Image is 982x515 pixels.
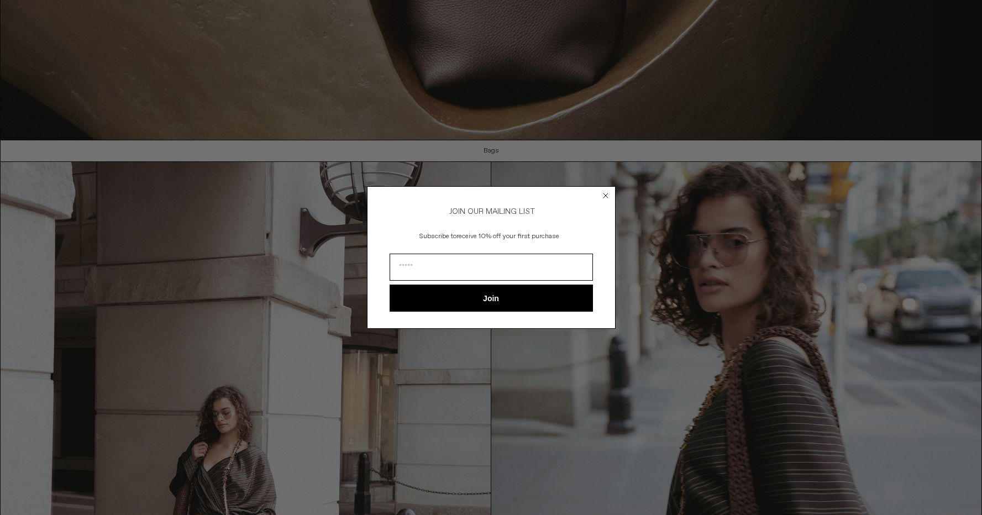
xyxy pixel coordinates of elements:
button: Join [390,285,593,312]
button: Close dialog [600,190,611,201]
span: Subscribe to [419,232,456,241]
span: receive 10% off your first purchase [456,232,559,241]
input: Email [390,254,593,281]
span: JOIN OUR MAILING LIST [448,207,535,217]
